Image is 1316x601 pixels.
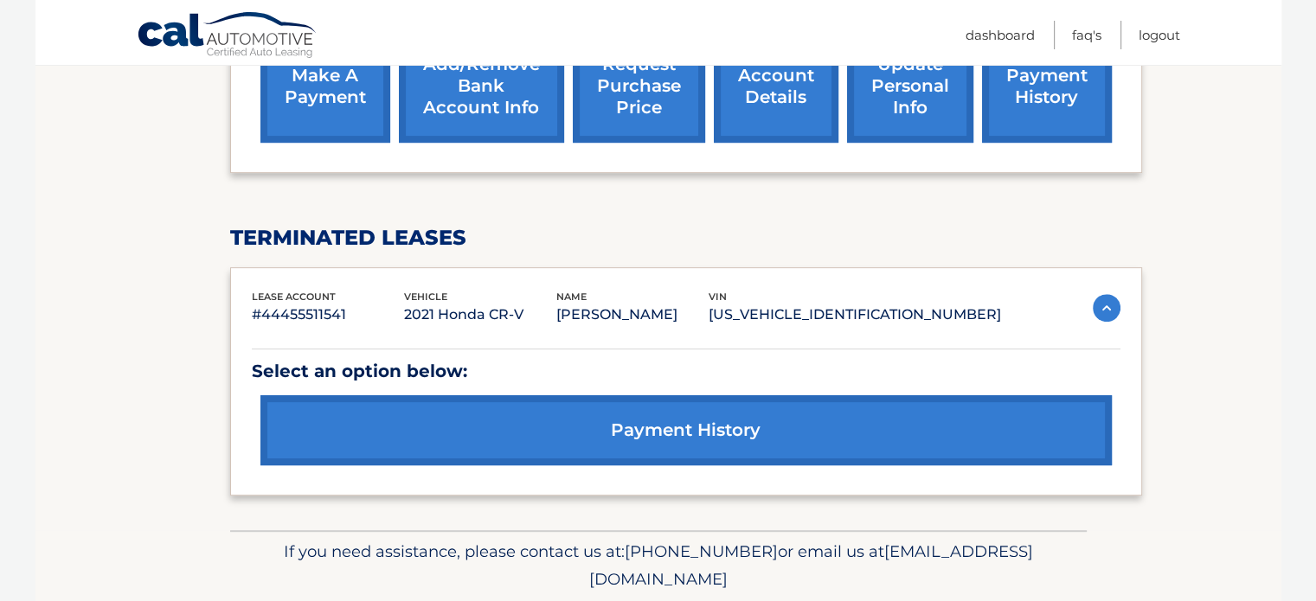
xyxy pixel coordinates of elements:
span: [PHONE_NUMBER] [625,541,778,561]
a: request purchase price [573,29,705,143]
p: [PERSON_NAME] [556,303,709,327]
a: Cal Automotive [137,11,318,61]
a: Dashboard [966,21,1035,49]
a: FAQ's [1072,21,1101,49]
p: #44455511541 [252,303,404,327]
span: vehicle [404,291,447,303]
img: accordion-active.svg [1093,294,1120,322]
p: Select an option below: [252,356,1120,387]
a: update personal info [847,29,973,143]
span: name [556,291,587,303]
span: vin [709,291,727,303]
a: account details [714,29,838,143]
a: Add/Remove bank account info [399,29,564,143]
a: Logout [1139,21,1180,49]
span: lease account [252,291,336,303]
a: make a payment [260,29,390,143]
p: If you need assistance, please contact us at: or email us at [241,538,1075,593]
span: [EMAIL_ADDRESS][DOMAIN_NAME] [589,541,1033,589]
a: payment history [260,395,1112,465]
h2: terminated leases [230,225,1142,251]
p: 2021 Honda CR-V [404,303,556,327]
p: [US_VEHICLE_IDENTIFICATION_NUMBER] [709,303,1001,327]
a: payment history [982,29,1112,143]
